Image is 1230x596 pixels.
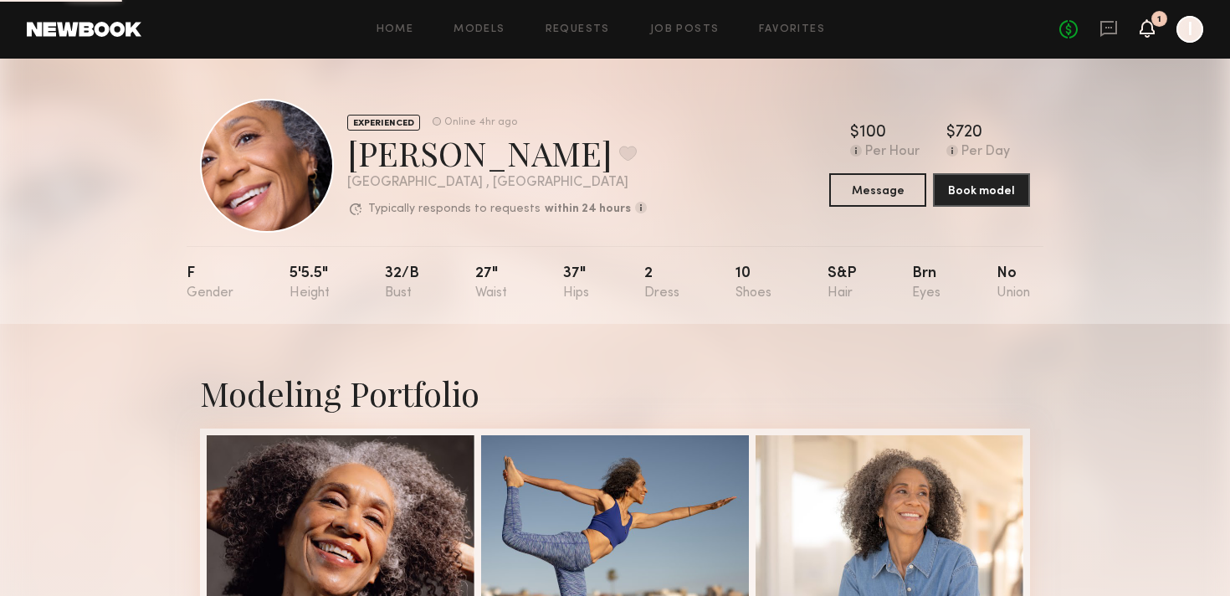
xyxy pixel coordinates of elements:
[997,266,1030,301] div: No
[946,125,956,141] div: $
[828,266,857,301] div: S&P
[347,176,647,190] div: [GEOGRAPHIC_DATA] , [GEOGRAPHIC_DATA]
[961,145,1010,160] div: Per Day
[1176,16,1203,43] a: I
[454,24,505,35] a: Models
[444,117,517,128] div: Online 4hr ago
[933,173,1030,207] button: Book model
[347,115,420,131] div: EXPERIENCED
[347,131,647,175] div: [PERSON_NAME]
[735,266,771,301] div: 10
[545,203,631,215] b: within 24 hours
[956,125,982,141] div: 720
[1157,15,1161,24] div: 1
[377,24,414,35] a: Home
[385,266,419,301] div: 32/b
[850,125,859,141] div: $
[290,266,330,301] div: 5'5.5"
[187,266,233,301] div: F
[368,203,541,215] p: Typically responds to requests
[475,266,507,301] div: 27"
[859,125,886,141] div: 100
[644,266,679,301] div: 2
[912,266,940,301] div: Brn
[200,371,1030,415] div: Modeling Portfolio
[829,173,926,207] button: Message
[546,24,610,35] a: Requests
[563,266,589,301] div: 37"
[759,24,825,35] a: Favorites
[865,145,920,160] div: Per Hour
[650,24,720,35] a: Job Posts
